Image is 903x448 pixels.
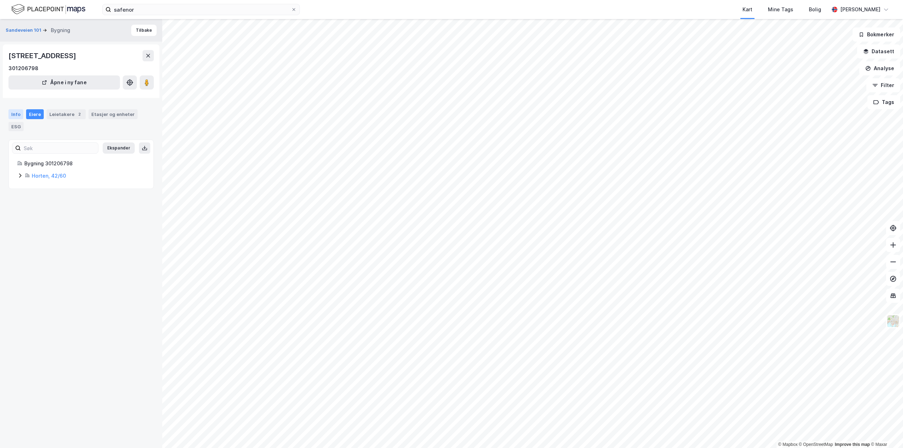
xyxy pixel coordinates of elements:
[743,5,752,14] div: Kart
[47,109,86,119] div: Leietakere
[866,78,900,92] button: Filter
[24,159,145,168] div: Bygning 301206798
[131,25,157,36] button: Tilbake
[886,314,900,328] img: Z
[778,442,798,447] a: Mapbox
[835,442,870,447] a: Improve this map
[809,5,821,14] div: Bolig
[768,5,793,14] div: Mine Tags
[11,3,85,16] img: logo.f888ab2527a4732fd821a326f86c7f29.svg
[853,27,900,42] button: Bokmerker
[111,4,291,15] input: Søk på adresse, matrikkel, gårdeiere, leietakere eller personer
[26,109,44,119] div: Eiere
[76,111,83,118] div: 2
[32,173,66,179] a: Horten, 42/60
[840,5,880,14] div: [PERSON_NAME]
[859,61,900,75] button: Analyse
[868,414,903,448] iframe: Chat Widget
[8,122,24,131] div: ESG
[868,414,903,448] div: Kontrollprogram for chat
[799,442,833,447] a: OpenStreetMap
[103,142,135,154] button: Ekspander
[8,64,38,73] div: 301206798
[91,111,135,117] div: Etasjer og enheter
[8,109,23,119] div: Info
[867,95,900,109] button: Tags
[21,143,98,153] input: Søk
[857,44,900,59] button: Datasett
[6,27,43,34] button: Sandeveien 101
[8,75,120,90] button: Åpne i ny fane
[51,26,70,35] div: Bygning
[8,50,78,61] div: [STREET_ADDRESS]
